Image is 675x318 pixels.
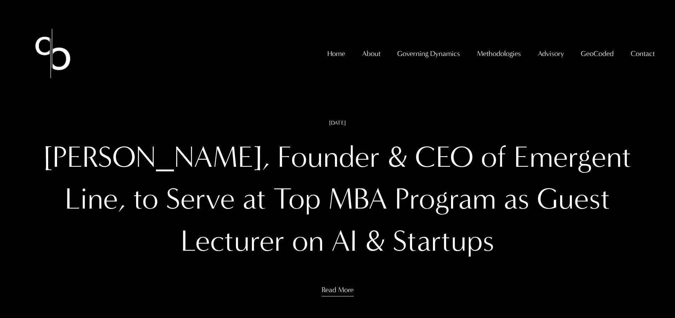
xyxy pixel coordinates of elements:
a: [PERSON_NAME], Founder & CEO of Emergent Line, to Serve at Top MBA Program as Guest Lecturer on A... [44,140,631,259]
a: folder dropdown [362,46,381,61]
a: Home [327,46,345,61]
span: Methodologies [477,47,521,60]
span: Advisory [538,47,564,60]
span: Contact [631,47,655,60]
a: folder dropdown [631,46,655,61]
time: [DATE] [329,120,346,126]
a: folder dropdown [397,46,460,61]
a: folder dropdown [538,46,564,61]
a: folder dropdown [581,46,614,61]
span: About [362,47,381,60]
img: Christopher Sanchez &amp; Co. [20,21,85,86]
a: folder dropdown [477,46,521,61]
a: Read More [322,273,354,296]
span: GeoCoded [581,47,614,60]
span: Governing Dynamics [397,47,460,60]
